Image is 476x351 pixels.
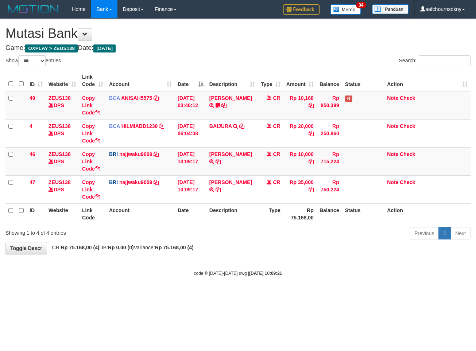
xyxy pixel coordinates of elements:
[109,123,120,129] span: BCA
[372,4,409,14] img: panduan.png
[400,95,415,101] a: Check
[400,151,415,157] a: Check
[342,70,384,91] th: Status
[309,130,314,136] a: Copy Rp 20,000 to clipboard
[249,271,282,276] strong: [DATE] 10:09:21
[283,119,317,147] td: Rp 20,000
[258,203,283,224] th: Type
[175,119,206,147] td: [DATE] 06:04:08
[27,70,46,91] th: ID: activate to sort column ascending
[159,123,164,129] a: Copy HILMIABD1230 to clipboard
[46,203,79,224] th: Website
[273,179,280,185] span: CR
[209,95,252,101] a: [PERSON_NAME]
[209,179,252,185] a: [PERSON_NAME]
[356,2,366,8] span: 34
[30,95,35,101] span: 49
[61,245,100,250] strong: Rp 75.168,00 (4)
[283,91,317,120] td: Rp 10,168
[154,151,159,157] a: Copy najjwaku9009 to clipboard
[283,70,317,91] th: Amount: activate to sort column ascending
[5,226,193,237] div: Showing 1 to 4 of 4 entries
[387,95,398,101] a: Note
[82,95,100,116] a: Copy Link Code
[317,147,342,175] td: Rp 715,224
[309,159,314,164] a: Copy Rp 10,000 to clipboard
[194,271,282,276] small: code © [DATE]-[DATE] dwg |
[46,70,79,91] th: Website: activate to sort column ascending
[175,91,206,120] td: [DATE] 03:46:12
[216,187,221,192] a: Copy DEMIANUS RONAL to clipboard
[384,203,471,224] th: Action
[438,227,451,239] a: 1
[283,203,317,224] th: Rp 75.168,00
[46,175,79,203] td: DPS
[317,175,342,203] td: Rp 750,224
[46,91,79,120] td: DPS
[273,123,280,129] span: CR
[5,26,471,41] h1: Mutasi Bank
[345,95,352,102] span: Has Note
[27,203,46,224] th: ID
[46,147,79,175] td: DPS
[309,187,314,192] a: Copy Rp 35,000 to clipboard
[121,95,152,101] a: ANISAH5575
[258,70,283,91] th: Type: activate to sort column ascending
[273,95,280,101] span: CR
[273,151,280,157] span: CR
[25,44,78,52] span: OXPLAY > ZEUS138
[342,203,384,224] th: Status
[49,95,71,101] a: ZEUS138
[206,70,258,91] th: Description: activate to sort column ascending
[317,70,342,91] th: Balance
[317,91,342,120] td: Rp 850,399
[5,4,61,15] img: MOTION_logo.png
[283,175,317,203] td: Rp 35,000
[119,151,152,157] a: najjwaku9009
[106,203,175,224] th: Account
[5,44,471,52] h4: Game: Date:
[30,123,32,129] span: 4
[30,151,35,157] span: 46
[49,123,71,129] a: ZEUS138
[82,179,100,200] a: Copy Link Code
[175,203,206,224] th: Date
[283,4,320,15] img: Feedback.jpg
[330,4,361,15] img: Button%20Memo.svg
[175,175,206,203] td: [DATE] 10:09:17
[400,123,415,129] a: Check
[49,179,71,185] a: ZEUS138
[109,95,120,101] span: BCA
[49,151,71,157] a: ZEUS138
[384,70,471,91] th: Action: activate to sort column ascending
[18,55,46,66] select: Showentries
[206,203,258,224] th: Description
[450,227,471,239] a: Next
[109,179,118,185] span: BRI
[410,227,439,239] a: Previous
[283,147,317,175] td: Rp 10,000
[108,245,134,250] strong: Rp 0,00 (0)
[221,102,227,108] a: Copy INA PAUJANAH to clipboard
[93,44,116,52] span: [DATE]
[175,70,206,91] th: Date: activate to sort column descending
[239,123,244,129] a: Copy BAIJURA to clipboard
[109,151,118,157] span: BRI
[309,102,314,108] a: Copy Rp 10,168 to clipboard
[209,151,252,157] a: [PERSON_NAME]
[79,70,106,91] th: Link Code: activate to sort column ascending
[82,151,100,172] a: Copy Link Code
[209,123,232,129] a: BAIJURA
[46,119,79,147] td: DPS
[49,245,194,250] span: CR: DB: Variance:
[154,95,159,101] a: Copy ANISAH5575 to clipboard
[106,70,175,91] th: Account: activate to sort column ascending
[387,123,398,129] a: Note
[154,179,159,185] a: Copy najjwaku9009 to clipboard
[79,203,106,224] th: Link Code
[387,179,398,185] a: Note
[317,119,342,147] td: Rp 250,860
[5,55,61,66] label: Show entries
[119,179,152,185] a: najjwaku9009
[82,123,100,144] a: Copy Link Code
